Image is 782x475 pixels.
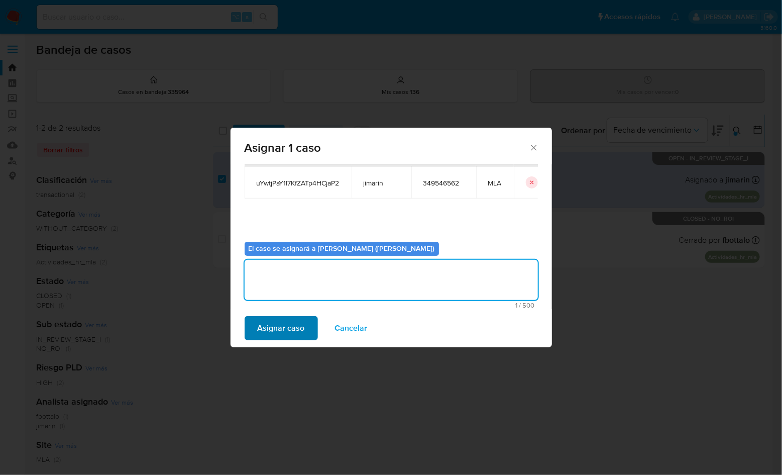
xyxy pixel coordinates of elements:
[249,243,435,253] b: El caso se asignará a [PERSON_NAME] ([PERSON_NAME])
[245,316,318,340] button: Asignar caso
[335,317,368,339] span: Cancelar
[364,178,399,187] span: jimarin
[529,143,538,152] button: Cerrar ventana
[258,317,305,339] span: Asignar caso
[245,142,529,154] span: Asignar 1 caso
[423,178,464,187] span: 349546562
[488,178,502,187] span: MLA
[248,302,535,309] span: Máximo 500 caracteres
[526,176,538,188] button: icon-button
[231,128,552,347] div: assign-modal
[257,178,340,187] span: uYwtjPaY1I7KfZATp4HCjaP2
[322,316,381,340] button: Cancelar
